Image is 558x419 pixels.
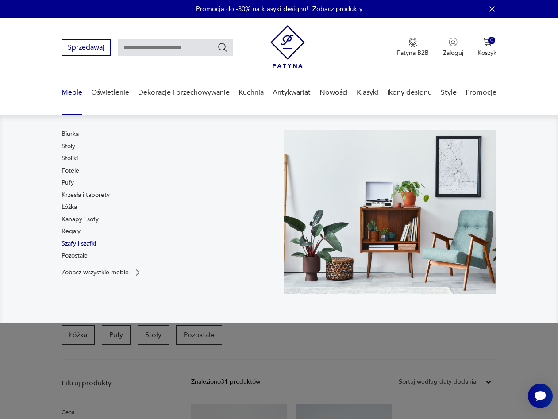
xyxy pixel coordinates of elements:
button: Patyna B2B [397,38,429,57]
a: Dekoracje i przechowywanie [138,76,230,110]
button: Sprzedawaj [62,39,111,56]
a: Biurka [62,130,79,138]
a: Krzesła i taborety [62,191,110,200]
button: Szukaj [217,42,228,53]
a: Zobacz produkty [312,4,362,13]
button: Zaloguj [443,38,463,57]
a: Klasyki [357,76,378,110]
a: Regały [62,227,81,236]
img: Ikonka użytkownika [449,38,458,46]
a: Łóżka [62,203,77,211]
img: Ikona koszyka [483,38,492,46]
div: 0 [488,37,496,44]
a: Pufy [62,178,74,187]
a: Ikona medaluPatyna B2B [397,38,429,57]
a: Ikony designu [387,76,432,110]
a: Style [441,76,457,110]
p: Promocja do -30% na klasyki designu! [196,4,308,13]
p: Zobacz wszystkie meble [62,269,129,275]
a: Szafy i szafki [62,239,96,248]
a: Kanapy i sofy [62,215,99,224]
a: Oświetlenie [91,76,129,110]
a: Meble [62,76,82,110]
a: Stoły [62,142,75,151]
p: Patyna B2B [397,49,429,57]
a: Promocje [466,76,496,110]
a: Zobacz wszystkie meble [62,268,142,277]
img: Ikona medalu [408,38,417,47]
a: Fotele [62,166,79,175]
p: Koszyk [477,49,496,57]
p: Zaloguj [443,49,463,57]
button: 0Koszyk [477,38,496,57]
iframe: Smartsupp widget button [528,384,553,408]
a: Sprzedawaj [62,45,111,51]
a: Antykwariat [273,76,311,110]
img: Patyna - sklep z meblami i dekoracjami vintage [270,25,305,68]
a: Kuchnia [239,76,264,110]
a: Pozostałe [62,251,88,260]
a: Nowości [319,76,348,110]
img: 969d9116629659dbb0bd4e745da535dc.jpg [284,130,497,294]
a: Stoliki [62,154,78,163]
